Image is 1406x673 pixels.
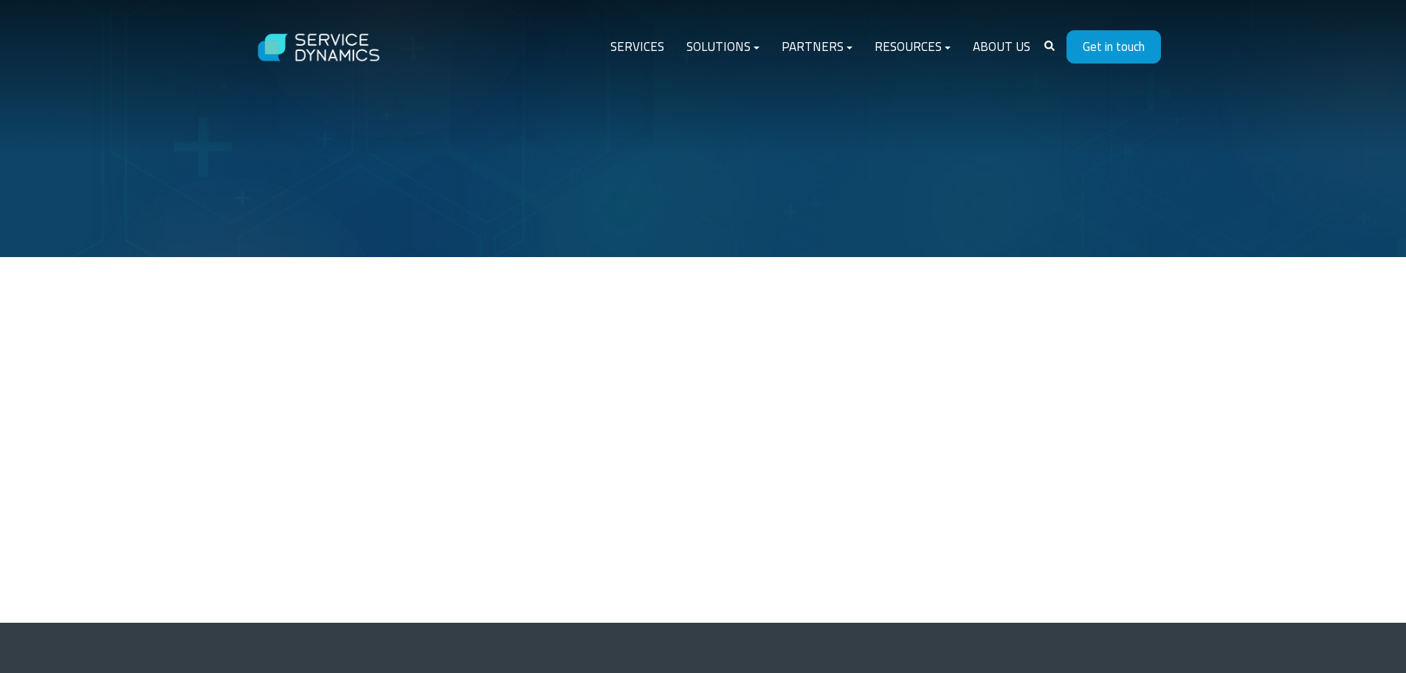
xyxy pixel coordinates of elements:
div: Navigation Menu [599,30,1041,65]
a: Partners [771,30,864,65]
iframe: undefined [386,228,1021,604]
a: Get in touch [1066,30,1161,64]
a: Solutions [675,30,771,65]
img: Service Dynamics Logo - White [246,19,393,76]
a: About Us [962,30,1041,65]
a: Services [599,30,675,65]
a: Resources [864,30,962,65]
